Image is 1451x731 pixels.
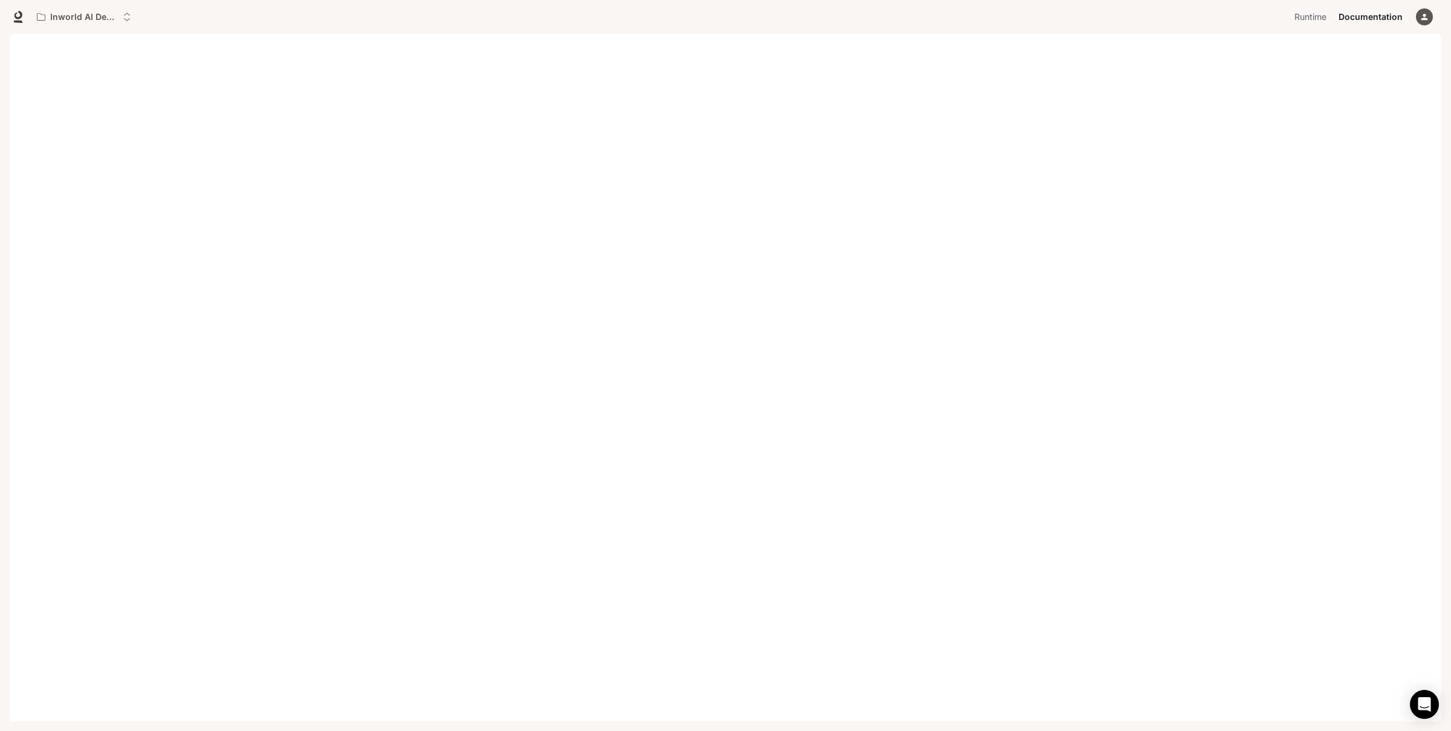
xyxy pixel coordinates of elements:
[1410,690,1439,719] div: Open Intercom Messenger
[1339,10,1403,25] span: Documentation
[1294,10,1326,25] span: Runtime
[50,12,118,22] p: Inworld AI Demos
[10,34,1441,731] iframe: Documentation
[31,5,137,29] button: Open workspace menu
[1334,5,1407,29] a: Documentation
[1288,5,1333,29] a: Runtime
